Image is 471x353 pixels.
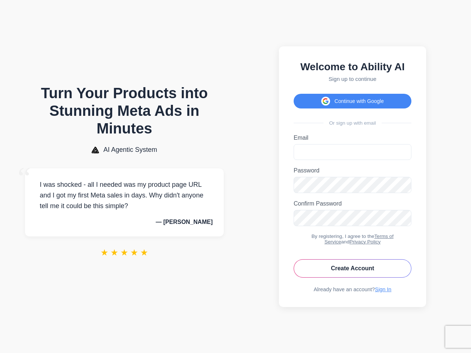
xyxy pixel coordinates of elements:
[36,179,213,211] p: I was shocked - all I needed was my product page URL and I got my first Meta sales in days. Why d...
[294,167,411,174] label: Password
[110,247,118,258] span: ★
[294,286,411,292] div: Already have an account?
[294,120,411,126] div: Or sign up with email
[294,61,411,73] h2: Welcome to Ability AI
[36,219,213,225] p: — [PERSON_NAME]
[294,259,411,278] button: Create Account
[294,135,411,141] label: Email
[25,84,224,137] h1: Turn Your Products into Stunning Meta Ads in Minutes
[294,200,411,207] label: Confirm Password
[294,233,411,245] div: By registering, I agree to the and
[325,233,394,245] a: Terms of Service
[294,94,411,108] button: Continue with Google
[103,146,157,154] span: AI Agentic System
[294,76,411,82] p: Sign up to continue
[100,247,109,258] span: ★
[350,239,381,245] a: Privacy Policy
[92,147,99,153] img: AI Agentic System Logo
[18,161,31,195] span: “
[130,247,138,258] span: ★
[375,286,392,292] a: Sign In
[140,247,148,258] span: ★
[120,247,128,258] span: ★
